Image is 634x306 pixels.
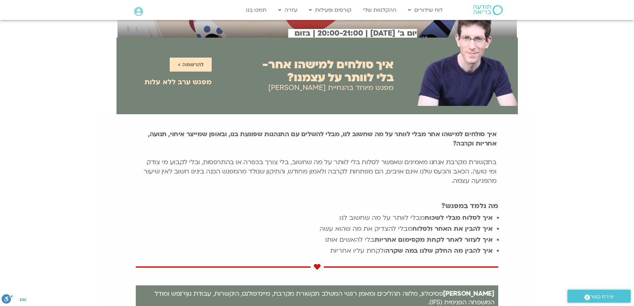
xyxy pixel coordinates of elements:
[268,84,394,92] h2: מפגש מיוחד בהנחיית [PERSON_NAME]
[288,29,417,38] h2: יום ב׳ [DATE] | 20:00-21:00 | בזום
[275,4,301,16] a: עזרה
[138,130,497,185] p: בתקשורת מקרבת אנחנו מאמינים שאפשר לסלוח בלי לוותר על מה שחשוב, בלי צורך בכפרה או בהתרפסות, ובלי ל...
[412,224,493,233] strong: איך להבין את האחר ולסלוח
[148,130,496,148] strong: איך סולחים למישהו אחר מבלי לוותר על מה שחשוב לנו, מבלי להשלים עם התנהגות שפוגעת בנו, ובאופן שמייצ...
[374,235,493,244] strong: איך לעזור לאחר לקחת מקסימום אחריות
[590,292,614,301] span: יצירת קשר
[178,62,204,68] span: להרשמה >
[136,202,499,210] h2: מה נלמד במפגש?
[170,58,212,72] a: להרשמה >
[443,289,495,298] strong: [PERSON_NAME]
[128,223,493,234] li: מבלי להצדיק את מה שהוא עשה
[385,246,493,255] strong: איך להבין מה החלק שלנו במה שקרה
[473,5,503,15] img: תודעה בריאה
[405,4,446,16] a: לוח שידורים
[128,245,493,256] li: ולקחת עליו אחריות
[144,78,212,86] h2: מפגש ערב ללא עלות
[262,58,394,84] h2: איך סולחים למישהו אחר- בלי לוותר על עצמנו?
[306,4,355,16] a: קורסים ופעילות
[425,213,493,222] strong: איך לסלוח מבלי לשכוח
[360,4,400,16] a: ההקלטות שלי
[128,234,493,245] li: בלי להאשים אותו
[243,4,270,16] a: תמכו בנו
[128,212,493,223] li: מבלי לוותר על מה שחשוב לנו
[567,290,631,303] a: יצירת קשר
